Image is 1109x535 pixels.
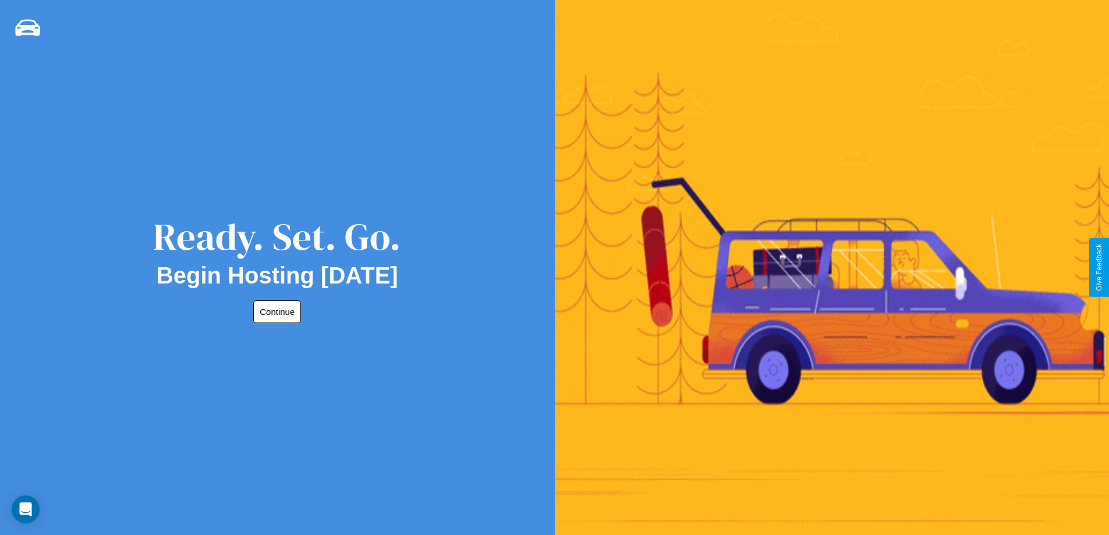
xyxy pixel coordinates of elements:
div: Open Intercom Messenger [12,495,40,523]
button: Continue [253,300,301,323]
div: Ready. Set. Go. [153,211,401,263]
h2: Begin Hosting [DATE] [157,263,398,289]
div: Give Feedback [1095,244,1103,291]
